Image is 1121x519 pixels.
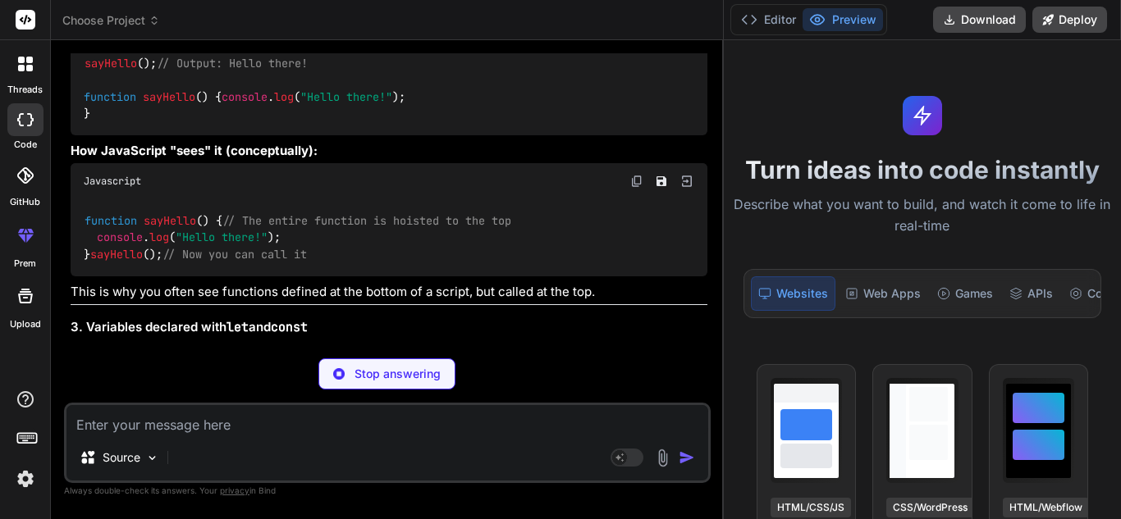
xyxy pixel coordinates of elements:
[145,451,159,465] img: Pick Models
[62,12,160,29] span: Choose Project
[85,56,137,71] span: sayHello
[64,483,711,499] p: Always double-check its answers. Your in Bind
[734,8,803,31] button: Editor
[143,89,195,104] span: sayHello
[103,449,140,466] p: Source
[226,319,249,335] code: let
[630,175,643,188] img: copy
[220,485,249,495] span: privacy
[11,465,39,493] img: settings
[7,83,43,97] label: threads
[222,89,268,104] span: console
[300,89,392,104] span: "Hello there!"
[886,498,974,517] div: CSS/WordPress
[144,213,196,228] span: sayHello
[771,498,851,517] div: HTML/CSS/JS
[734,155,1111,184] h1: Turn ideas into code instantly
[1003,276,1059,311] div: APIs
[274,89,294,104] span: log
[162,247,307,262] span: // Now you can call it
[90,247,143,262] span: sayHello
[84,344,707,362] li: Their are also hoisted, just like .
[84,55,405,122] code: (); ( ) { . ( ); }
[85,213,137,228] span: function
[14,257,36,271] label: prem
[14,138,37,152] label: code
[71,318,707,337] h3: 3. Variables declared with and
[451,344,473,361] code: var
[71,283,707,302] p: This is why you often see functions defined at the bottom of a script, but called at the top.
[84,212,511,263] code: ( ) { . ( ); } ();
[222,213,511,228] span: // The entire function is hoisted to the top
[803,8,883,31] button: Preview
[679,174,694,189] img: Open in Browser
[653,448,672,467] img: attachment
[355,366,441,382] p: Stop answering
[271,319,308,335] code: const
[751,276,835,311] div: Websites
[157,56,308,71] span: // Output: Hello there!
[231,344,306,360] strong: declarations
[650,170,673,193] button: Save file
[84,344,200,360] strong: What gets hoisted?
[97,230,143,245] span: console
[931,276,1000,311] div: Games
[839,276,927,311] div: Web Apps
[10,195,40,209] label: GitHub
[84,175,141,188] span: Javascript
[734,194,1111,236] p: Describe what you want to build, and watch it come to life in real-time
[1032,7,1107,33] button: Deploy
[1003,498,1089,517] div: HTML/Webflow
[176,230,268,245] span: "Hello there!"
[933,7,1026,33] button: Download
[84,89,136,104] span: function
[679,449,695,466] img: icon
[149,230,169,245] span: log
[71,143,318,158] strong: How JavaScript "sees" it (conceptually):
[10,317,41,331] label: Upload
